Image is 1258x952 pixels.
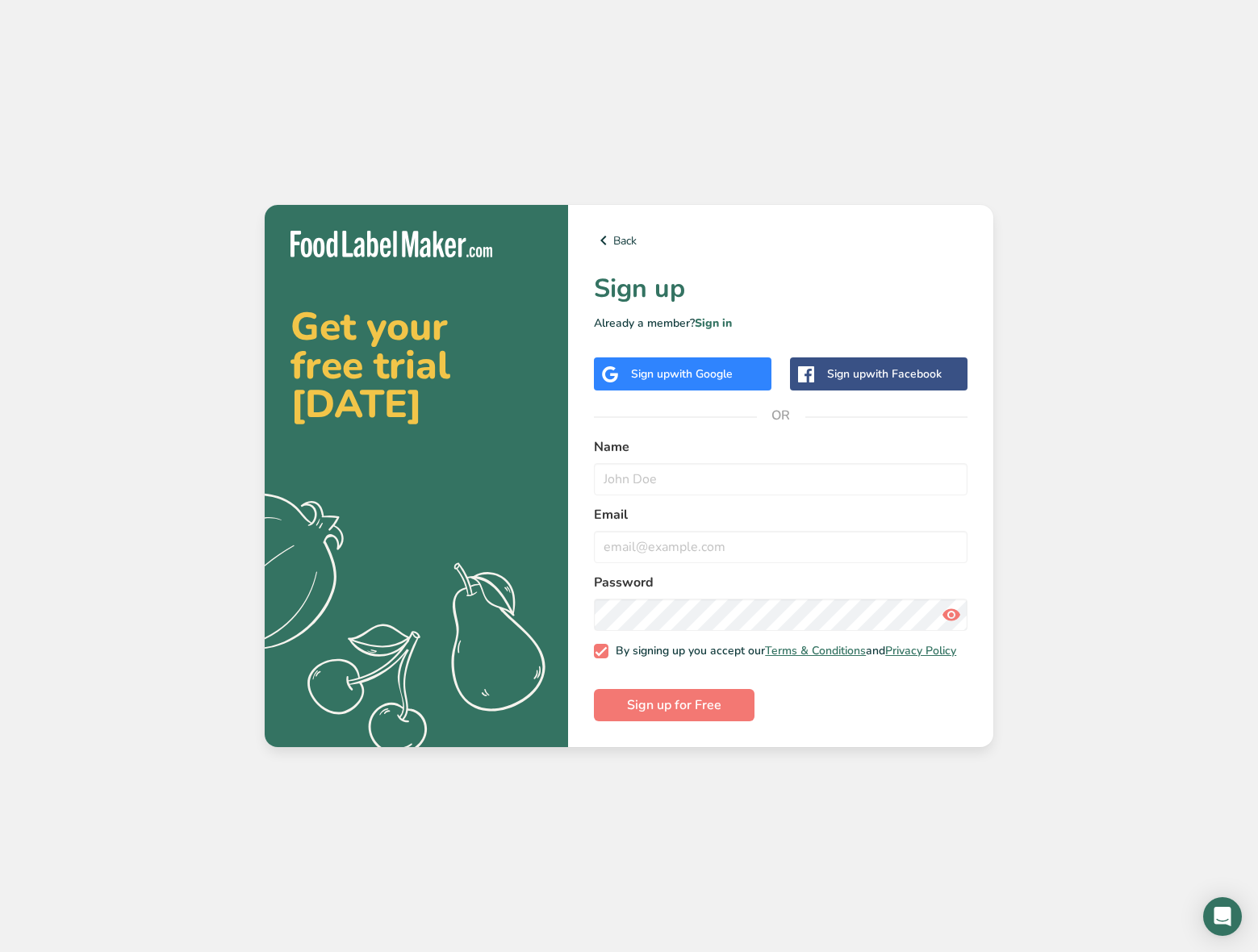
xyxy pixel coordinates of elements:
input: John Doe [594,463,968,495]
input: email@example.com [594,531,968,563]
span: with Facebook [866,366,942,382]
span: Sign up for Free [627,695,721,715]
span: OR [757,391,805,440]
label: Password [594,573,968,592]
span: with Google [670,366,733,382]
img: Food Label Maker [290,231,492,257]
a: Sign in [695,315,732,331]
label: Email [594,505,968,524]
a: Privacy Policy [885,643,956,658]
div: Sign up [631,365,733,382]
a: Terms & Conditions [765,643,866,658]
span: By signing up you accept our and [608,644,957,658]
button: Sign up for Free [594,689,754,721]
h2: Get your free trial [DATE] [290,307,542,424]
div: Sign up [827,365,942,382]
p: Already a member? [594,315,968,332]
div: Open Intercom Messenger [1203,897,1242,936]
a: Back [594,231,968,250]
h1: Sign up [594,269,968,308]
label: Name [594,437,968,457]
